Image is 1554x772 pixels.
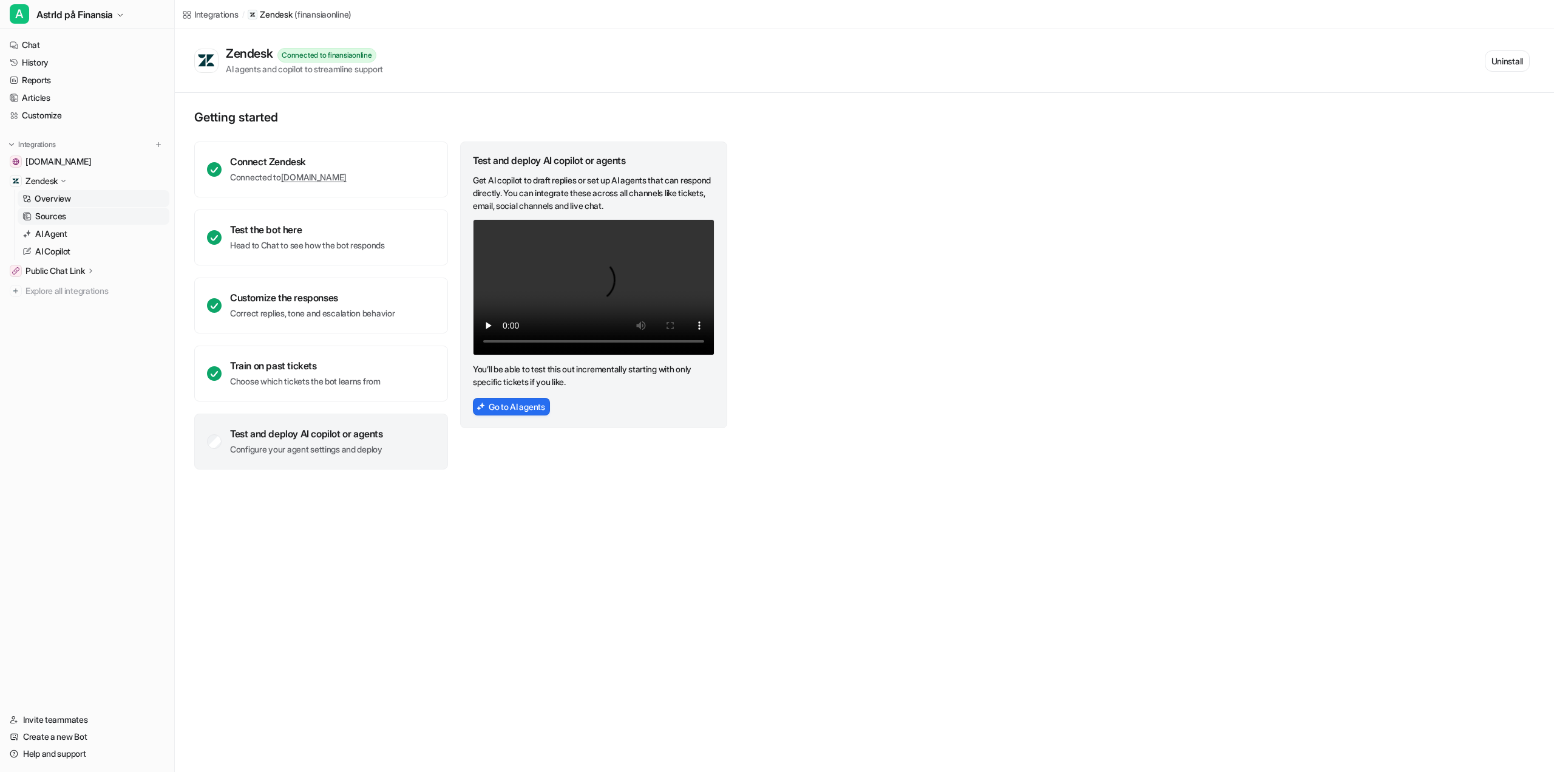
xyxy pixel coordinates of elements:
[294,9,351,21] p: ( finansiaonline )
[5,711,169,728] a: Invite teammates
[18,140,56,149] p: Integrations
[230,360,381,372] div: Train on past tickets
[5,745,169,762] a: Help and support
[35,193,71,205] p: Overview
[230,171,347,183] p: Connected to
[194,110,728,125] p: Getting started
[12,267,19,275] img: Public Chat Link
[5,153,169,170] a: wiki.finansia.se[DOMAIN_NAME]
[7,140,16,149] img: expand menu
[473,363,714,388] p: You’ll be able to test this out incrementally starting with only specific tickets if you like.
[473,398,550,415] button: Go to AI agents
[473,174,714,212] p: Get AI copilot to draft replies or set up AI agents that can respond directly. You can integrate ...
[10,4,29,24] span: A
[5,54,169,71] a: History
[230,428,383,440] div: Test and deploy AI copilot or agents
[18,208,169,225] a: Sources
[5,89,169,106] a: Articles
[226,46,277,61] div: Zendesk
[230,375,381,388] p: Choose which tickets the bot learns from
[36,6,113,23] span: AstrId på Finansia
[18,190,169,207] a: Overview
[230,292,395,304] div: Customize the responses
[25,281,165,301] span: Explore all integrations
[230,443,383,456] p: Configure your agent settings and deploy
[18,243,169,260] a: AI Copilot
[260,9,292,21] p: Zendesk
[5,282,169,299] a: Explore all integrations
[154,140,163,149] img: menu_add.svg
[248,9,351,21] a: Zendesk(finansiaonline)
[25,155,91,168] span: [DOMAIN_NAME]
[10,285,22,297] img: explore all integrations
[12,158,19,165] img: wiki.finansia.se
[281,172,347,182] a: [DOMAIN_NAME]
[18,225,169,242] a: AI Agent
[473,154,714,166] div: Test and deploy AI copilot or agents
[230,155,347,168] div: Connect Zendesk
[5,72,169,89] a: Reports
[35,210,66,222] p: Sources
[242,9,245,20] span: /
[25,265,85,277] p: Public Chat Link
[5,107,169,124] a: Customize
[5,728,169,745] a: Create a new Bot
[35,245,70,258] p: AI Copilot
[230,224,385,236] div: Test the bot here
[197,53,215,68] img: Zendesk logo
[226,63,383,75] div: AI agents and copilot to streamline support
[477,402,485,411] img: AiAgentsIcon
[5,138,59,151] button: Integrations
[230,307,395,319] p: Correct replies, tone and escalation behavior
[5,36,169,53] a: Chat
[277,48,376,63] div: Connected to finansiaonline
[35,228,67,240] p: AI Agent
[473,219,714,355] video: Your browser does not support the video tag.
[182,8,239,21] a: Integrations
[25,175,58,187] p: Zendesk
[1485,50,1530,72] button: Uninstall
[230,239,385,251] p: Head to Chat to see how the bot responds
[194,8,239,21] div: Integrations
[12,177,19,185] img: Zendesk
